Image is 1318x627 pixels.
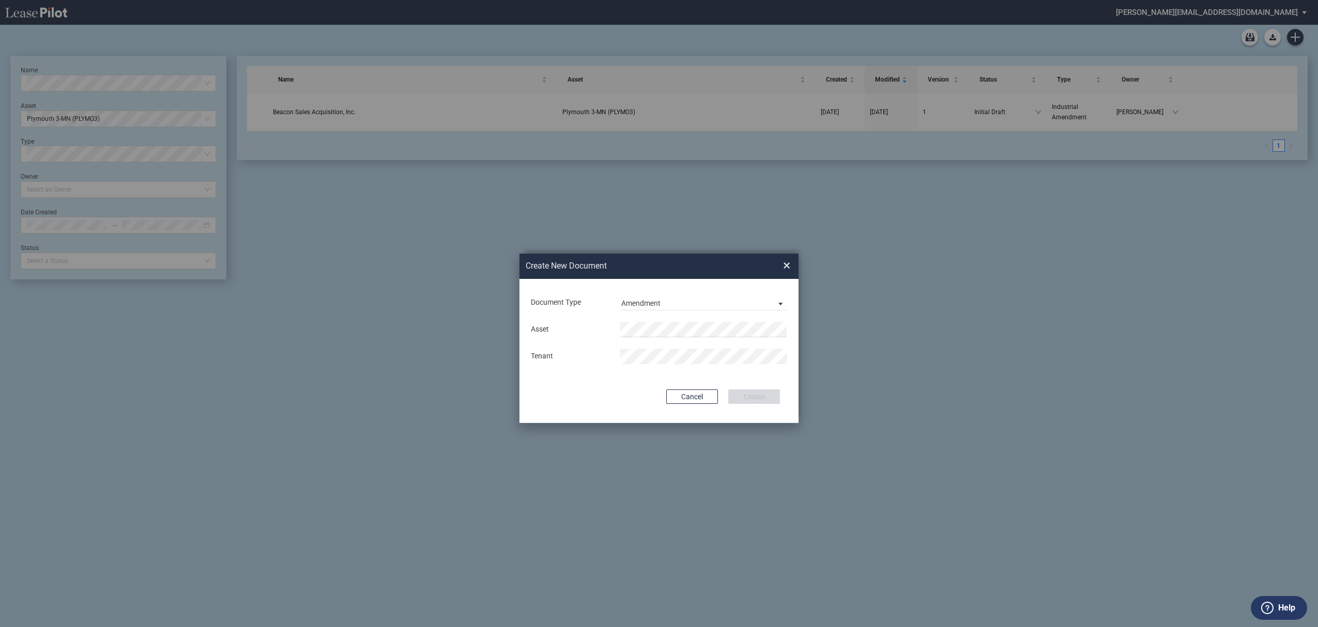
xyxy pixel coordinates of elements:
[519,254,799,423] md-dialog: Create New ...
[525,351,614,362] div: Tenant
[783,258,790,274] span: ×
[666,389,718,404] button: Cancel
[728,389,780,404] button: Create
[1278,601,1295,615] label: Help
[621,299,661,307] div: Amendment
[526,260,746,272] h2: Create New Document
[525,297,614,308] div: Document Type
[525,324,614,335] div: Asset
[620,295,787,310] md-select: Document Type: Amendment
